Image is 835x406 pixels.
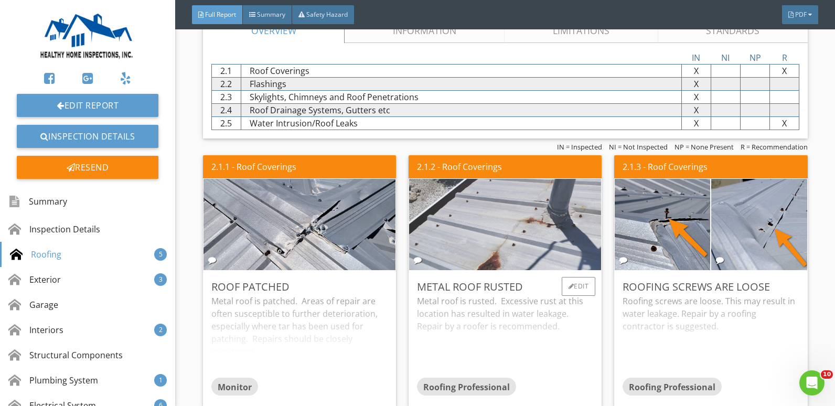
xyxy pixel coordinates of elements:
[770,117,799,130] div: X
[345,18,505,43] a: Information
[629,381,715,393] span: Roofing Professional
[782,52,787,63] span: R
[147,111,452,339] img: photo.jpg
[692,52,700,63] span: IN
[741,117,770,130] div: X
[241,65,681,77] div: Roof Coverings
[241,117,681,130] div: Water Intrusion/Roof Leaks
[741,104,770,116] div: X
[423,381,510,393] span: Roofing Professional
[609,142,668,152] span: NI = Not Inspected
[799,370,825,396] iframe: Intercom live chat
[741,78,770,90] div: X
[711,104,741,116] div: X
[218,381,252,393] span: Monitor
[306,10,348,19] span: Safety Hazard
[770,65,799,77] div: X
[623,279,799,295] div: Roofing Screws Are Loose
[154,374,167,387] div: 1
[241,91,681,103] div: Skylights, Chimneys and Roof Penetrations
[741,142,808,152] span: R = Recommendation
[750,52,761,63] span: NP
[505,18,658,43] a: Limitations
[770,78,799,90] div: X
[212,117,241,130] div: 2.5
[562,277,596,296] div: Edit
[8,374,98,387] div: Plumbing System
[212,78,241,90] div: 2.2
[257,10,285,19] span: Summary
[17,94,158,117] a: Edit Report
[154,248,167,261] div: 5
[795,10,807,19] span: PDF
[721,52,730,63] span: NI
[770,91,799,103] div: X
[682,104,711,116] div: X
[682,91,711,103] div: X
[10,248,61,261] div: Roofing
[658,18,807,43] a: Standards
[711,117,741,130] div: X
[205,10,236,19] span: Full Report
[557,142,602,152] span: IN = Inspected
[212,91,241,103] div: 2.3
[711,78,741,90] div: X
[154,273,167,286] div: 3
[682,78,711,90] div: X
[741,91,770,103] div: X
[37,8,138,62] img: HHI-LOGO-blue-Black.jpg
[154,324,167,336] div: 2
[211,161,296,173] div: 2.1.1 - Roof Coverings
[241,78,681,90] div: Flashings
[8,223,100,236] div: Inspection Details
[212,65,241,77] div: 2.1
[8,349,123,361] div: Structural Components
[623,161,708,173] div: 2.1.3 - Roof Coverings
[211,279,388,295] div: Roof patched
[741,65,770,77] div: X
[711,91,741,103] div: X
[17,125,158,148] a: Inspection Details
[241,104,681,116] div: Roof Drainage Systems, Gutters etc
[770,104,799,116] div: X
[675,142,734,152] span: NP = None Present
[682,65,711,77] div: X
[8,193,67,211] div: Summary
[821,370,833,379] span: 10
[8,273,61,286] div: Exterior
[682,117,711,130] div: X
[353,111,657,339] img: photo.jpg
[17,156,158,179] div: Resend
[543,135,782,314] img: photo.jpg
[8,298,58,311] div: Garage
[711,65,741,77] div: X
[8,324,63,336] div: Interiors
[212,104,241,116] div: 2.4
[417,161,502,173] div: 2.1.2 - Roof Coverings
[417,279,593,295] div: Metal roof rusted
